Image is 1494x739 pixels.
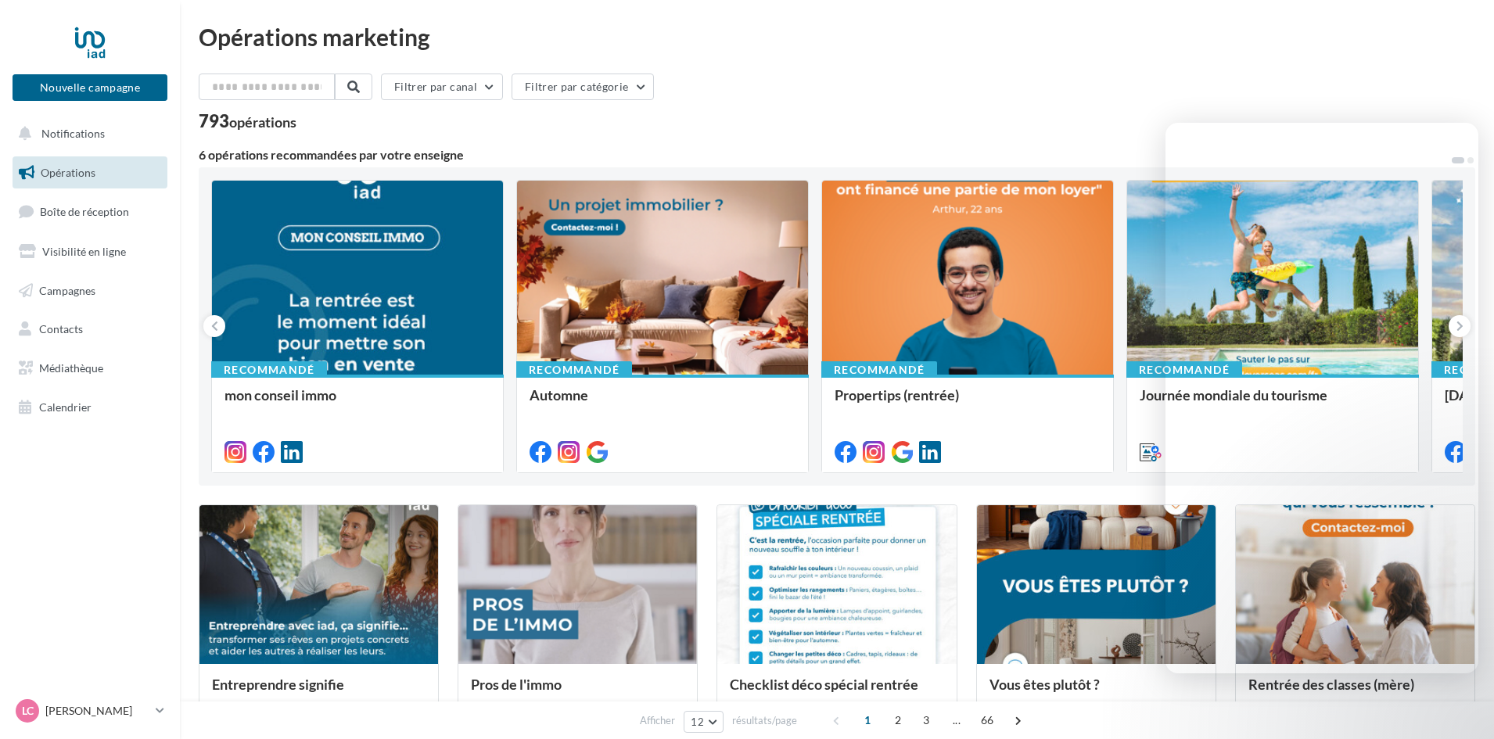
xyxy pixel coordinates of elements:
a: LC [PERSON_NAME] [13,696,167,726]
div: Vous êtes plutôt ? [989,676,1203,708]
div: 6 opérations recommandées par votre enseigne [199,149,1450,161]
button: Notifications [9,117,164,150]
div: Journée mondiale du tourisme [1140,387,1406,418]
div: Opérations marketing [199,25,1475,48]
div: Recommandé [516,361,632,378]
div: Recommandé [211,361,327,378]
span: résultats/page [732,713,797,728]
p: [PERSON_NAME] [45,703,149,719]
span: ... [944,708,969,733]
span: Afficher [640,713,675,728]
button: Nouvelle campagne [13,74,167,101]
iframe: Intercom live chat [1441,686,1478,723]
div: Rentrée des classes (mère) [1248,676,1462,708]
span: Opérations [41,166,95,179]
span: Contacts [39,322,83,335]
span: Médiathèque [39,361,103,375]
button: Filtrer par catégorie [512,74,654,100]
a: Opérations [9,156,171,189]
span: Notifications [41,127,105,140]
div: Automne [530,387,795,418]
span: 12 [691,716,704,728]
a: Médiathèque [9,352,171,385]
span: 66 [975,708,1000,733]
a: Campagnes [9,274,171,307]
span: Campagnes [39,283,95,296]
span: Boîte de réception [40,205,129,218]
div: opérations [229,115,296,129]
span: Visibilité en ligne [42,245,126,258]
button: 12 [684,711,724,733]
div: Checklist déco spécial rentrée [730,676,943,708]
div: Propertips (rentrée) [835,387,1101,418]
a: Boîte de réception [9,195,171,228]
a: Visibilité en ligne [9,235,171,268]
span: 1 [855,708,880,733]
div: Recommandé [821,361,937,378]
button: Filtrer par canal [381,74,503,100]
iframe: Intercom live chat [1165,123,1478,673]
a: Calendrier [9,391,171,424]
div: Recommandé [1126,361,1242,378]
a: Contacts [9,313,171,346]
div: mon conseil immo [224,387,490,418]
div: Pros de l'immo [471,676,684,708]
span: Calendrier [39,400,92,414]
span: 2 [885,708,910,733]
div: 793 [199,113,296,130]
span: LC [22,703,34,719]
div: Entreprendre signifie [212,676,426,708]
span: 3 [914,708,939,733]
